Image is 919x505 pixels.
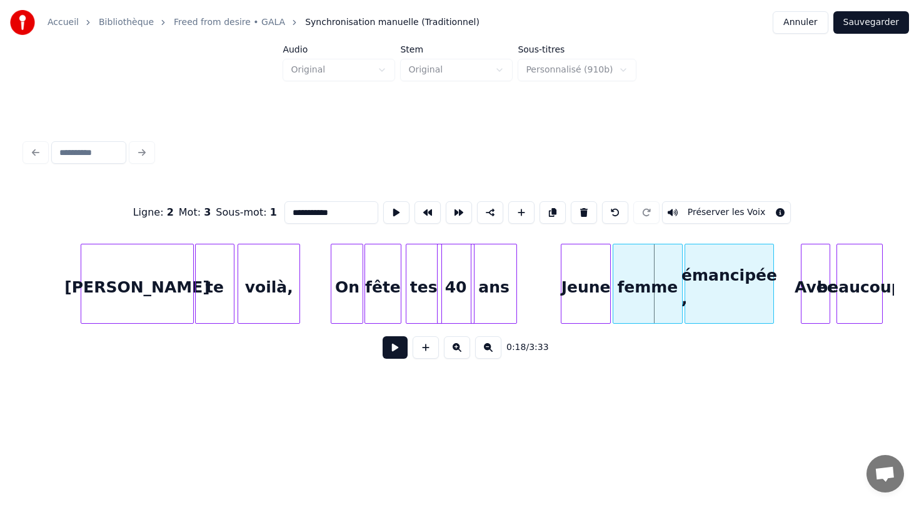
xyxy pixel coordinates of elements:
a: Freed from desire • GALA [174,16,285,29]
button: Sauvegarder [833,11,909,34]
span: 3 [204,206,211,218]
span: 1 [270,206,277,218]
span: 3:33 [529,341,548,354]
label: Audio [283,45,395,54]
div: Ligne : [133,205,174,220]
span: 2 [167,206,174,218]
span: Synchronisation manuelle (Traditionnel) [305,16,480,29]
a: Bibliothèque [99,16,154,29]
a: Ouvrir le chat [866,455,904,492]
label: Stem [400,45,513,54]
button: Annuler [773,11,828,34]
span: 0:18 [506,341,526,354]
a: Accueil [48,16,79,29]
div: Mot : [179,205,211,220]
img: youka [10,10,35,35]
div: Sous-mot : [216,205,276,220]
div: / [506,341,536,354]
label: Sous-titres [518,45,636,54]
button: Toggle [662,201,791,224]
nav: breadcrumb [48,16,480,29]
